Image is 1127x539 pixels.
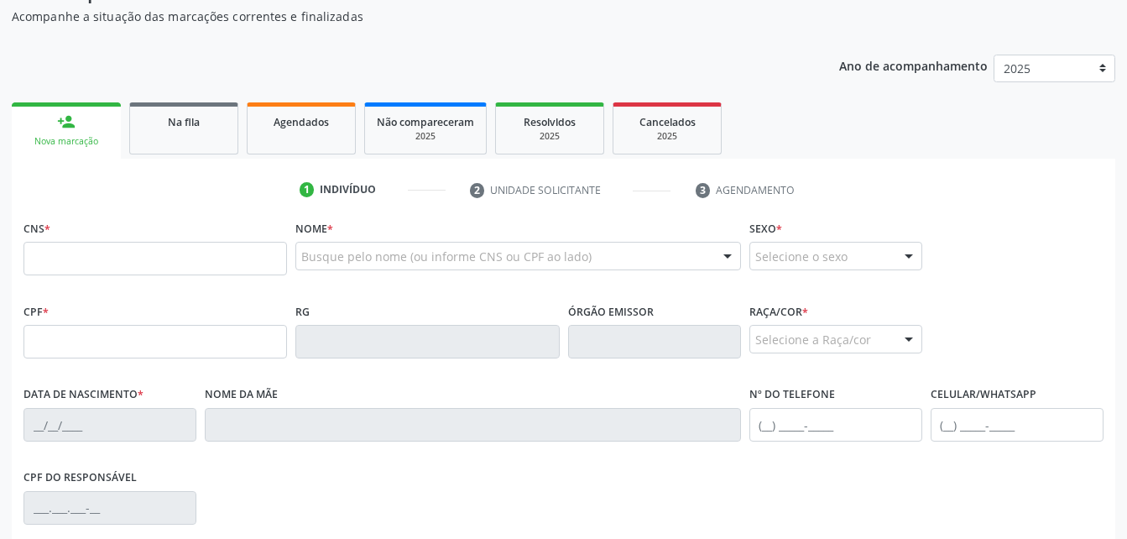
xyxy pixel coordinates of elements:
span: Resolvidos [524,115,576,129]
label: Nº do Telefone [749,382,835,408]
span: Selecione a Raça/cor [755,331,871,348]
label: Sexo [749,216,782,242]
label: Raça/cor [749,299,808,325]
div: Nova marcação [23,135,109,148]
label: Órgão emissor [568,299,654,325]
label: Nome da mãe [205,382,278,408]
p: Ano de acompanhamento [839,55,988,76]
div: 2025 [625,130,709,143]
div: 2025 [377,130,474,143]
div: 1 [300,182,315,197]
span: Agendados [274,115,329,129]
input: (__) _____-_____ [931,408,1104,442]
div: 2025 [508,130,592,143]
span: Cancelados [639,115,696,129]
label: Celular/WhatsApp [931,382,1036,408]
p: Acompanhe a situação das marcações correntes e finalizadas [12,8,785,25]
input: (__) _____-_____ [749,408,922,442]
span: Na fila [168,115,200,129]
div: person_add [57,113,76,131]
div: Indivíduo [320,182,376,197]
span: Não compareceram [377,115,474,129]
label: Nome [295,216,333,242]
label: RG [295,299,310,325]
input: ___.___.___-__ [23,491,196,525]
span: Selecione o sexo [755,248,848,265]
label: CNS [23,216,50,242]
label: CPF do responsável [23,465,137,491]
label: Data de nascimento [23,382,143,408]
span: Busque pelo nome (ou informe CNS ou CPF ao lado) [301,248,592,265]
label: CPF [23,299,49,325]
input: __/__/____ [23,408,196,442]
